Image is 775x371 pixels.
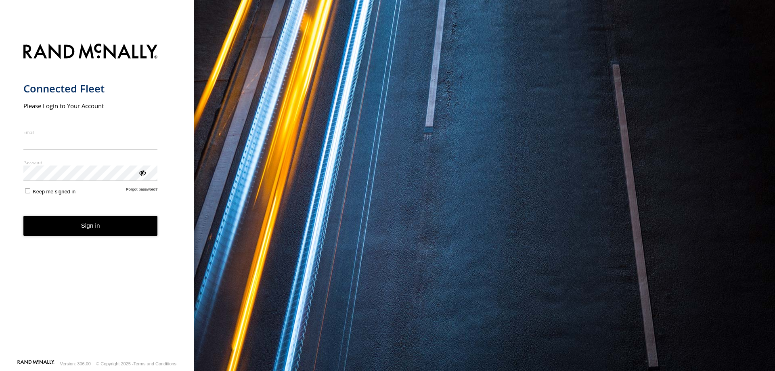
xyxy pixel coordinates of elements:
[60,361,91,366] div: Version: 306.00
[23,102,158,110] h2: Please Login to Your Account
[23,82,158,95] h1: Connected Fleet
[23,159,158,166] label: Password
[17,360,54,368] a: Visit our Website
[23,216,158,236] button: Sign in
[23,42,158,63] img: Rand McNally
[126,187,158,195] a: Forgot password?
[23,129,158,135] label: Email
[33,189,75,195] span: Keep me signed in
[25,188,30,193] input: Keep me signed in
[96,361,176,366] div: © Copyright 2025 -
[138,168,146,176] div: ViewPassword
[23,39,171,359] form: main
[134,361,176,366] a: Terms and Conditions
